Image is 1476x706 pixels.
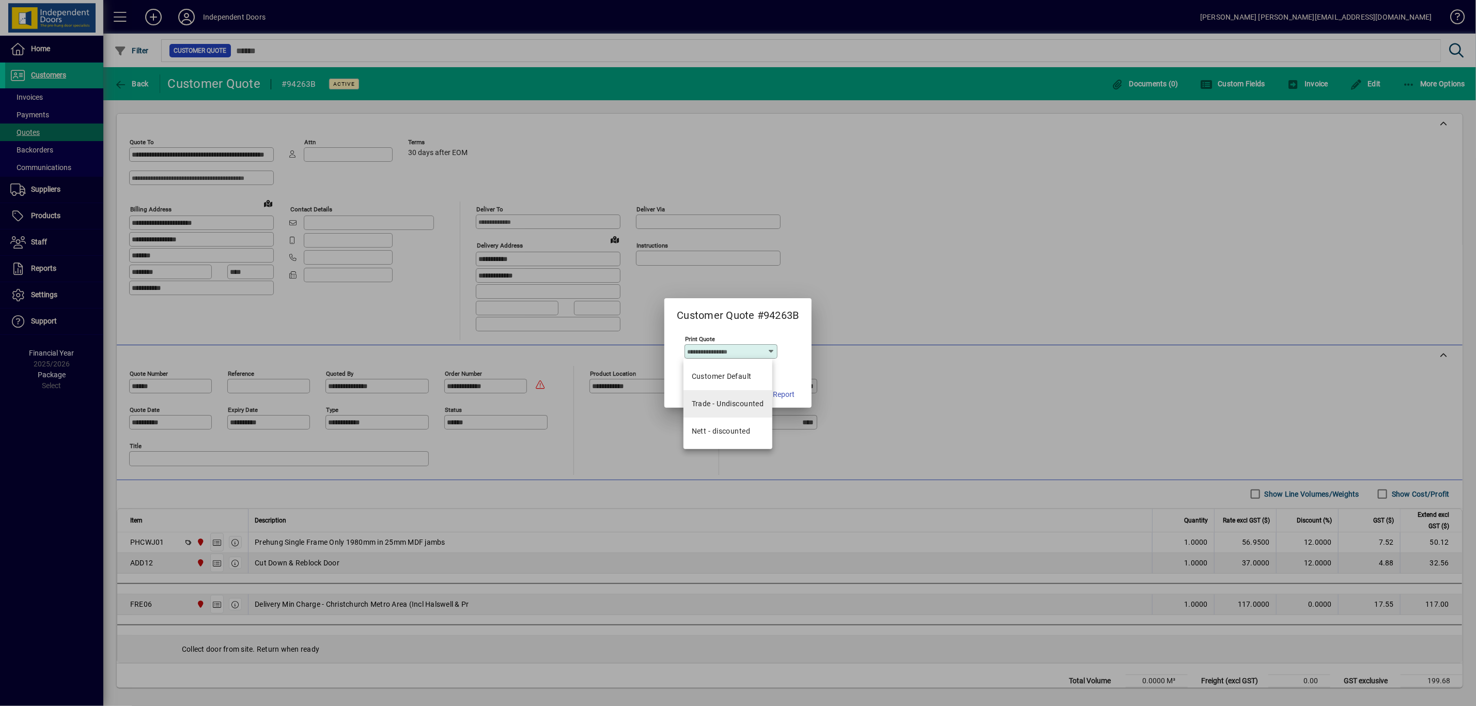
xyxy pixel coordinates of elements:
[664,298,812,324] h2: Customer Quote #94263B
[755,385,799,404] button: Run Report
[759,389,795,400] span: Run Report
[692,371,752,382] span: Customer Default
[683,390,772,418] mat-option: Trade - Undiscounted
[683,418,772,445] mat-option: Nett - discounted
[685,335,715,343] mat-label: Print Quote
[692,398,764,409] div: Trade - Undiscounted
[692,426,750,437] div: Nett - discounted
